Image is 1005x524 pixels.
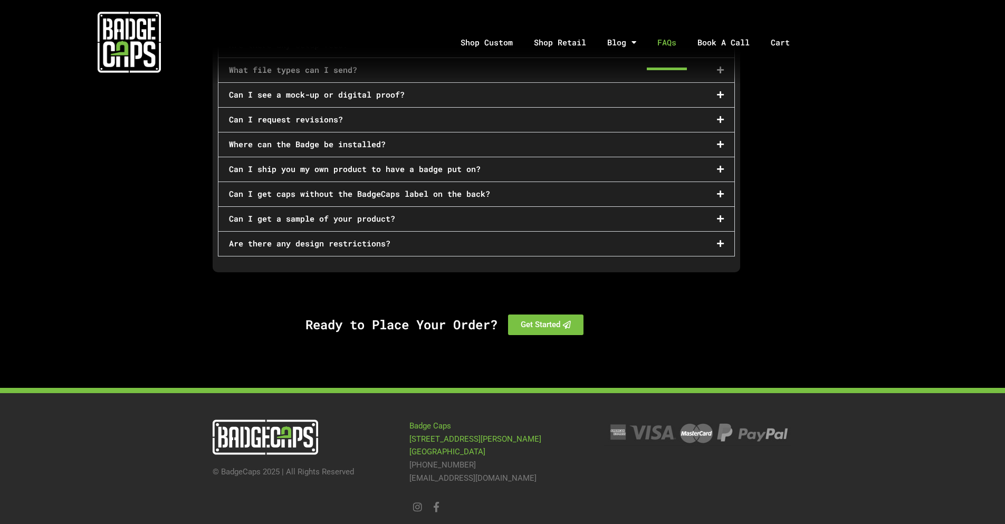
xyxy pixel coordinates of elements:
[760,15,813,70] a: Cart
[521,321,560,329] span: Get Started
[229,164,481,174] a: Can I ship you my own product to have a badge put on?
[229,238,390,249] a: Are there any design restrictions?
[229,188,490,199] a: Can I get caps without the BadgeCaps label on the back?
[218,157,734,182] div: Can I ship you my own product to have a badge put on?
[229,213,395,224] a: Can I get a sample of your product?
[218,132,734,157] div: Where can the Badge be installed?
[229,114,343,125] a: Can I request revisions?
[952,473,1005,524] iframe: Chat Widget
[218,207,734,231] div: Can I get a sample of your product?
[409,473,537,483] a: [EMAIL_ADDRESS][DOMAIN_NAME]
[409,421,541,457] a: Badge Caps[STREET_ADDRESS][PERSON_NAME][GEOGRAPHIC_DATA]
[213,420,318,455] img: badgecaps horizontal logo with green accent
[647,15,687,70] a: FAQs
[687,15,760,70] a: Book A Call
[409,460,476,470] a: [PHONE_NUMBER]
[952,473,1005,524] div: Csevegés widget
[218,232,734,256] div: Are there any design restrictions?
[523,15,597,70] a: Shop Retail
[597,15,647,70] a: Blog
[258,15,1005,70] nav: Menu
[604,420,790,446] img: Credit Cards Accepted
[207,317,497,332] h4: Ready to Place Your Order?
[218,182,734,206] div: Can I get caps without the BadgeCaps label on the back?
[218,83,734,107] div: Can I see a mock-up or digital proof?
[450,15,523,70] a: Shop Custom
[218,108,734,132] div: Can I request revisions?
[508,315,583,335] a: Get Started
[229,89,405,100] a: Can I see a mock-up or digital proof?
[98,11,161,74] img: badgecaps white logo with green acccent
[213,465,399,479] p: © BadgeCaps 2025 | All Rights Reserved
[229,139,386,149] a: Where can the Badge be installed?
